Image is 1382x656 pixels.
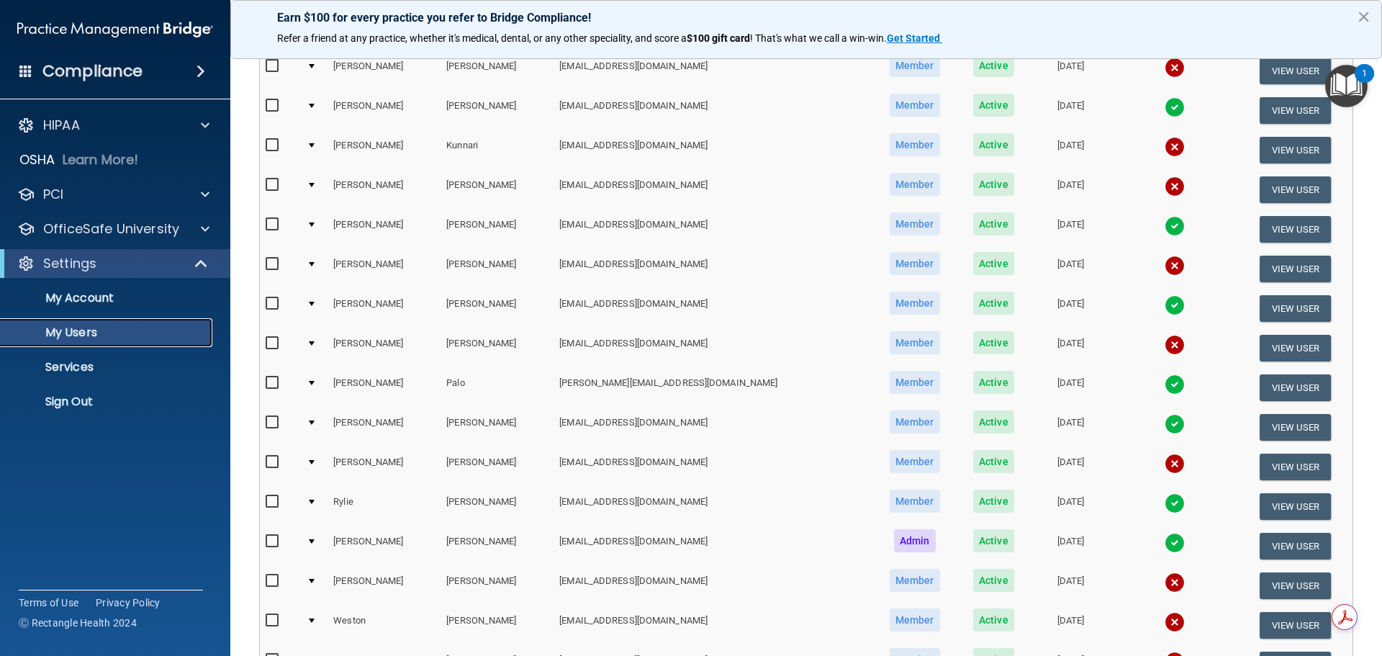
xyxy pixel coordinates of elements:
[1325,65,1368,107] button: Open Resource Center, 1 new notification
[42,61,143,81] h4: Compliance
[554,526,872,566] td: [EMAIL_ADDRESS][DOMAIN_NAME]
[1260,335,1331,361] button: View User
[554,249,872,289] td: [EMAIL_ADDRESS][DOMAIN_NAME]
[554,91,872,130] td: [EMAIL_ADDRESS][DOMAIN_NAME]
[1030,606,1112,645] td: [DATE]
[441,526,554,566] td: [PERSON_NAME]
[441,51,554,91] td: [PERSON_NAME]
[43,220,179,238] p: OfficeSafe University
[1165,58,1185,78] img: cross.ca9f0e7f.svg
[973,212,1014,235] span: Active
[887,32,942,44] a: Get Started
[328,606,441,645] td: Weston
[1030,328,1112,368] td: [DATE]
[890,94,940,117] span: Member
[1165,454,1185,474] img: cross.ca9f0e7f.svg
[554,408,872,447] td: [EMAIL_ADDRESS][DOMAIN_NAME]
[441,368,554,408] td: Palo
[1260,612,1331,639] button: View User
[17,186,209,203] a: PCI
[1030,566,1112,606] td: [DATE]
[1260,493,1331,520] button: View User
[1165,414,1185,434] img: tick.e7d51cea.svg
[973,450,1014,473] span: Active
[328,487,441,526] td: Rylie
[1030,210,1112,249] td: [DATE]
[1260,454,1331,480] button: View User
[890,569,940,592] span: Member
[1165,295,1185,315] img: tick.e7d51cea.svg
[1030,526,1112,566] td: [DATE]
[1165,137,1185,157] img: cross.ca9f0e7f.svg
[96,596,161,610] a: Privacy Policy
[441,328,554,368] td: [PERSON_NAME]
[1260,216,1331,243] button: View User
[328,91,441,130] td: [PERSON_NAME]
[43,186,63,203] p: PCI
[890,410,940,433] span: Member
[554,487,872,526] td: [EMAIL_ADDRESS][DOMAIN_NAME]
[890,450,940,473] span: Member
[1260,295,1331,322] button: View User
[973,94,1014,117] span: Active
[328,566,441,606] td: [PERSON_NAME]
[1030,170,1112,210] td: [DATE]
[1260,256,1331,282] button: View User
[1165,256,1185,276] img: cross.ca9f0e7f.svg
[890,54,940,77] span: Member
[43,255,96,272] p: Settings
[43,117,80,134] p: HIPAA
[441,289,554,328] td: [PERSON_NAME]
[1165,216,1185,236] img: tick.e7d51cea.svg
[973,529,1014,552] span: Active
[890,133,940,156] span: Member
[554,130,872,170] td: [EMAIL_ADDRESS][DOMAIN_NAME]
[441,210,554,249] td: [PERSON_NAME]
[1260,533,1331,560] button: View User
[328,170,441,210] td: [PERSON_NAME]
[328,249,441,289] td: [PERSON_NAME]
[1260,374,1331,401] button: View User
[1260,137,1331,163] button: View User
[1030,487,1112,526] td: [DATE]
[328,526,441,566] td: [PERSON_NAME]
[887,32,940,44] strong: Get Started
[1030,51,1112,91] td: [DATE]
[9,395,206,409] p: Sign Out
[890,292,940,315] span: Member
[17,255,209,272] a: Settings
[554,170,872,210] td: [EMAIL_ADDRESS][DOMAIN_NAME]
[890,173,940,196] span: Member
[890,252,940,275] span: Member
[63,151,139,169] p: Learn More!
[1030,408,1112,447] td: [DATE]
[328,408,441,447] td: [PERSON_NAME]
[554,368,872,408] td: [PERSON_NAME][EMAIL_ADDRESS][DOMAIN_NAME]
[1030,249,1112,289] td: [DATE]
[17,15,213,44] img: PMB logo
[973,331,1014,354] span: Active
[1260,572,1331,599] button: View User
[328,328,441,368] td: [PERSON_NAME]
[1362,73,1367,92] div: 1
[328,51,441,91] td: [PERSON_NAME]
[1260,176,1331,203] button: View User
[328,447,441,487] td: [PERSON_NAME]
[328,130,441,170] td: [PERSON_NAME]
[17,117,209,134] a: HIPAA
[890,331,940,354] span: Member
[973,608,1014,632] span: Active
[1030,368,1112,408] td: [DATE]
[554,289,872,328] td: [EMAIL_ADDRESS][DOMAIN_NAME]
[1165,335,1185,355] img: cross.ca9f0e7f.svg
[973,569,1014,592] span: Active
[1165,612,1185,632] img: cross.ca9f0e7f.svg
[19,596,78,610] a: Terms of Use
[1165,493,1185,513] img: tick.e7d51cea.svg
[328,210,441,249] td: [PERSON_NAME]
[973,173,1014,196] span: Active
[973,371,1014,394] span: Active
[1165,97,1185,117] img: tick.e7d51cea.svg
[328,368,441,408] td: [PERSON_NAME]
[1165,533,1185,553] img: tick.e7d51cea.svg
